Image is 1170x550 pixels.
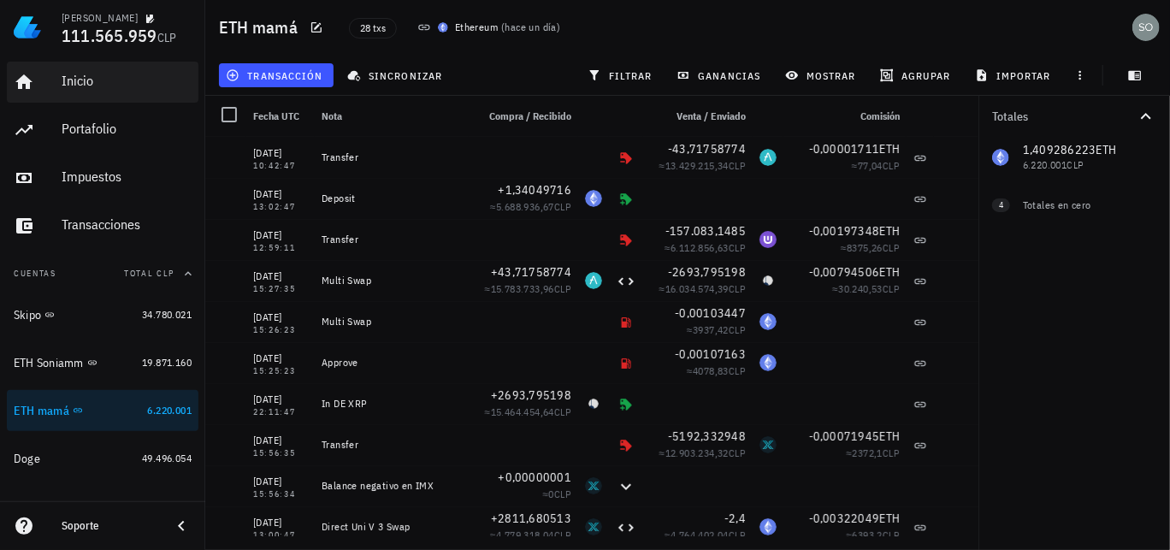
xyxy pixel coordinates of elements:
span: Nota [322,109,342,122]
span: ETH [879,223,900,239]
div: Ethereum [455,19,498,36]
span: ≈ [485,282,571,295]
div: [DATE] [253,309,308,326]
div: 10:42:47 [253,162,308,170]
div: AAVE-icon [759,149,777,166]
div: [DATE] [253,268,308,285]
span: CLP [883,447,900,459]
span: 34.780.021 [142,308,192,321]
div: Transacciones [62,216,192,233]
span: ≈ [832,282,900,295]
button: Totales [978,96,1170,137]
span: 3937,42 [693,323,729,336]
span: CLP [729,159,746,172]
div: In DE XRP [322,397,462,411]
span: +0,00000001 [498,470,571,485]
div: Approve [322,356,462,370]
a: Transacciones [7,205,198,246]
span: 30.240,53 [838,282,883,295]
span: ganancias [680,68,760,82]
span: ≈ [846,447,900,459]
span: mostrar [789,68,856,82]
a: Inicio [7,62,198,103]
div: 15:56:35 [253,449,308,458]
span: 4 [999,198,1003,212]
div: PENDLE-icon [759,272,777,289]
div: Doge [14,452,40,466]
span: 0 [548,488,553,500]
div: [DATE] [253,473,308,490]
span: ≈ [841,241,900,254]
span: 4.779.318,04 [496,529,554,541]
span: importar [978,68,1051,82]
span: 13.429.215,34 [665,159,729,172]
button: ganancias [670,63,771,87]
span: CLP [729,282,746,295]
span: 28 txs [360,19,386,38]
div: [DATE] [253,350,308,367]
span: 6.112.856,63 [671,241,729,254]
span: Comisión [860,109,900,122]
div: IMX-icon [759,436,777,453]
span: 208,79 [162,500,192,512]
img: LedgiFi [14,14,41,41]
span: -43,71758774 [668,141,746,157]
div: AAVE-icon [585,272,602,289]
span: CLP [554,529,571,541]
span: CLP [729,447,746,459]
span: Venta / Enviado [677,109,746,122]
div: ETH-icon [759,518,777,535]
span: sincronizar [351,68,442,82]
span: ≈ [542,488,571,500]
span: 16.034.574,39 [665,282,729,295]
div: Skipo [14,308,41,322]
div: 15:26:23 [253,326,308,334]
div: 15:25:23 [253,367,308,376]
div: IMX-icon [585,477,602,494]
span: hace un día [505,21,557,33]
span: CLP [729,241,746,254]
div: Solana [14,500,48,514]
span: CLP [883,159,900,172]
span: ETH [879,141,900,157]
div: Multi Swap [322,274,462,287]
span: ≈ [687,364,746,377]
div: [DATE] [253,227,308,244]
span: 12.903.234,32 [665,447,729,459]
a: Solana 208,79 [7,486,198,527]
button: CuentasTotal CLP [7,253,198,294]
span: ≈ [665,241,746,254]
span: -0,00001711 [809,141,880,157]
span: CLP [554,488,571,500]
div: Nota [315,96,469,137]
span: ( ) [501,19,560,36]
div: Transfer [322,151,462,164]
button: filtrar [581,63,663,87]
div: Balance negativo en IMX [322,479,462,493]
span: CLP [554,405,571,418]
span: ≈ [687,323,746,336]
span: ≈ [485,405,571,418]
span: 77,04 [858,159,883,172]
div: [DATE] [253,514,308,531]
span: 19.871.160 [142,356,192,369]
div: Totales [992,110,1136,122]
div: ETH Soniamm [14,356,84,370]
button: importar [967,63,1061,87]
span: ≈ [659,159,746,172]
span: filtrar [591,68,653,82]
span: ETH [879,429,900,444]
div: [DATE] [253,432,308,449]
h1: ETH mamá [219,14,304,41]
div: PENDLE-icon [585,395,602,412]
button: mostrar [778,63,866,87]
div: Impuestos [62,169,192,185]
span: -0,00071945 [809,429,880,444]
span: CLP [554,282,571,295]
div: Inicio [62,73,192,89]
span: +2811,680513 [491,511,571,526]
div: 12:59:11 [253,244,308,252]
div: avatar [1132,14,1160,41]
span: -0,00322049 [809,511,880,526]
span: transacción [229,68,322,82]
